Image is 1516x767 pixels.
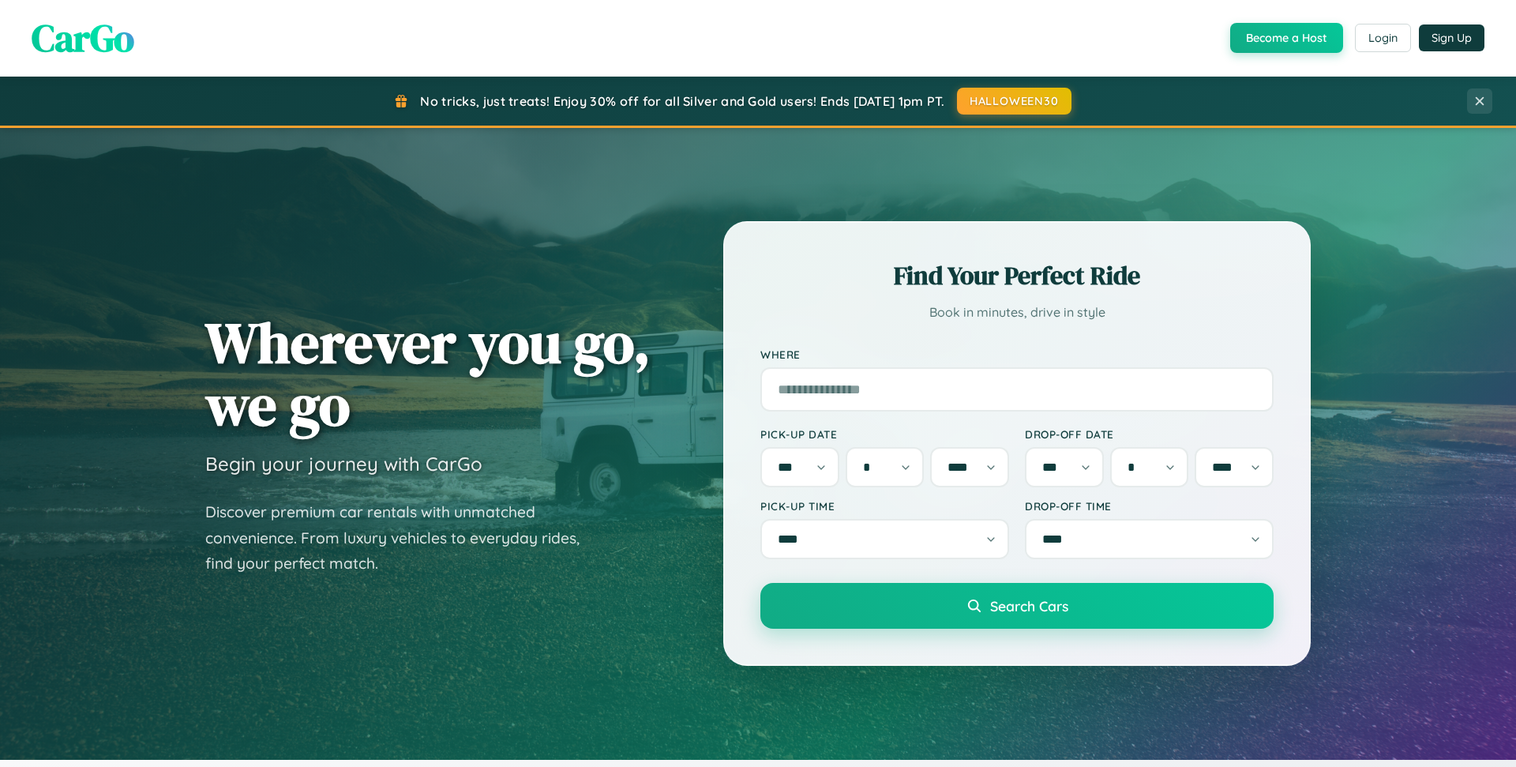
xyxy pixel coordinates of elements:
[760,258,1274,293] h2: Find Your Perfect Ride
[1419,24,1484,51] button: Sign Up
[760,583,1274,629] button: Search Cars
[957,88,1071,115] button: HALLOWEEN30
[420,93,944,109] span: No tricks, just treats! Enjoy 30% off for all Silver and Gold users! Ends [DATE] 1pm PT.
[1025,499,1274,513] label: Drop-off Time
[1025,427,1274,441] label: Drop-off Date
[32,12,134,64] span: CarGo
[1230,23,1343,53] button: Become a Host
[205,499,600,577] p: Discover premium car rentals with unmatched convenience. From luxury vehicles to everyday rides, ...
[990,597,1068,615] span: Search Cars
[760,348,1274,361] label: Where
[760,499,1009,513] label: Pick-up Time
[1355,24,1411,52] button: Login
[760,427,1009,441] label: Pick-up Date
[760,301,1274,324] p: Book in minutes, drive in style
[205,452,482,476] h3: Begin your journey with CarGo
[205,311,651,436] h1: Wherever you go, we go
